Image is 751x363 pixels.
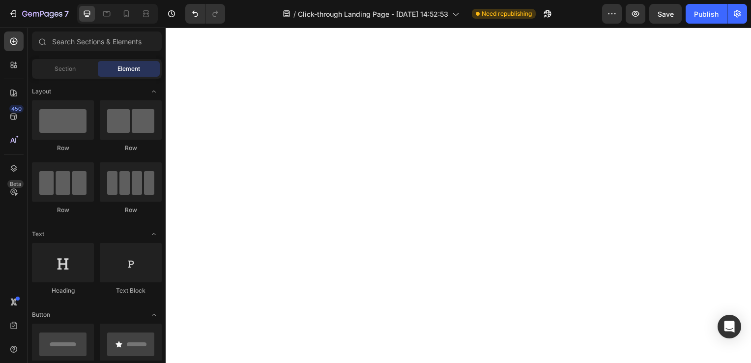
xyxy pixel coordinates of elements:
[32,31,162,51] input: Search Sections & Elements
[298,9,448,19] span: Click-through Landing Page - [DATE] 14:52:53
[32,87,51,96] span: Layout
[117,64,140,73] span: Element
[32,230,44,239] span: Text
[9,105,24,113] div: 450
[293,9,296,19] span: /
[185,4,225,24] div: Undo/Redo
[694,9,719,19] div: Publish
[32,144,94,152] div: Row
[718,315,741,338] div: Open Intercom Messenger
[146,307,162,323] span: Toggle open
[649,4,682,24] button: Save
[32,310,50,319] span: Button
[100,206,162,214] div: Row
[686,4,727,24] button: Publish
[4,4,73,24] button: 7
[55,64,76,73] span: Section
[7,180,24,188] div: Beta
[100,286,162,295] div: Text Block
[146,226,162,242] span: Toggle open
[146,84,162,99] span: Toggle open
[166,28,751,363] iframe: Design area
[64,8,69,20] p: 7
[100,144,162,152] div: Row
[482,9,532,18] span: Need republishing
[32,206,94,214] div: Row
[658,10,674,18] span: Save
[32,286,94,295] div: Heading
